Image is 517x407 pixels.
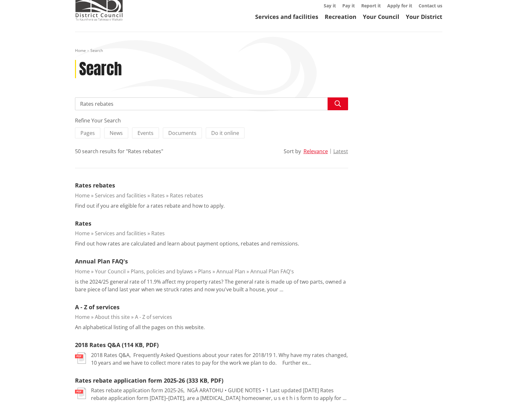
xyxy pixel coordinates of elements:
[419,3,442,9] a: Contact us
[75,323,205,331] p: An alphabetical listing of all the pages on this website.
[75,117,348,124] div: Refine Your Search
[75,377,223,384] a: Rates rebate application form 2025-26 (333 KB, PDF)
[151,230,165,237] a: Rates
[488,380,511,403] iframe: Messenger Launcher
[75,313,90,320] a: Home
[363,13,399,21] a: Your Council
[255,13,318,21] a: Services and facilities
[325,13,356,21] a: Recreation
[75,303,120,311] a: A - Z of services
[95,192,146,199] a: Services and facilities
[406,13,442,21] a: Your District
[75,240,299,247] p: Find out how rates are calculated and learn about payment options, rebates and remissions.
[361,3,381,9] a: Report it
[91,351,348,367] p: 2018 Rates Q&A, ﻿ Frequently Asked Questions about your rates for 2018/19 1. Why have my rates ch...
[75,257,128,265] a: Annual Plan FAQ's
[79,60,122,79] h1: Search
[75,97,348,110] input: Search input
[333,148,348,154] button: Latest
[80,129,95,137] span: Pages
[387,3,412,9] a: Apply for it
[151,192,165,199] a: Rates
[131,268,193,275] a: Plans, policies and bylaws
[75,202,225,210] p: Find out if you are eligible for a rates rebate and how to apply.
[75,220,91,227] a: Rates
[91,386,348,402] p: Rates rebate application form 2025-26, ﻿ NGĀ ARATOHU • GUIDE NOTES • 1 Last updated [DATE] Rates ...
[75,388,86,399] img: document-pdf.svg
[75,230,90,237] a: Home
[216,268,245,275] a: Annual Plan
[324,3,336,9] a: Say it
[95,230,146,237] a: Services and facilities
[75,147,163,155] div: 50 search results for "Rates rebates"
[198,268,211,275] a: Plans
[168,129,196,137] span: Documents
[342,3,355,9] a: Pay it
[95,268,126,275] a: Your Council
[211,129,239,137] span: Do it online
[304,148,328,154] button: Relevance
[75,48,442,54] nav: breadcrumb
[138,129,154,137] span: Events
[170,192,203,199] a: Rates rebates
[75,353,86,364] img: document-pdf.svg
[75,192,90,199] a: Home
[284,147,301,155] div: Sort by
[75,181,115,189] a: Rates rebates
[75,48,86,53] a: Home
[90,48,103,53] span: Search
[75,268,90,275] a: Home
[95,313,130,320] a: About this site
[250,268,294,275] a: Annual Plan FAQ's
[75,278,348,293] p: is the 2024/25 general rate of 11.9% affect my property rates? The general rate is made up of two...
[75,341,159,349] a: 2018 Rates Q&A (114 KB, PDF)
[135,313,172,320] a: A - Z of services
[110,129,123,137] span: News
